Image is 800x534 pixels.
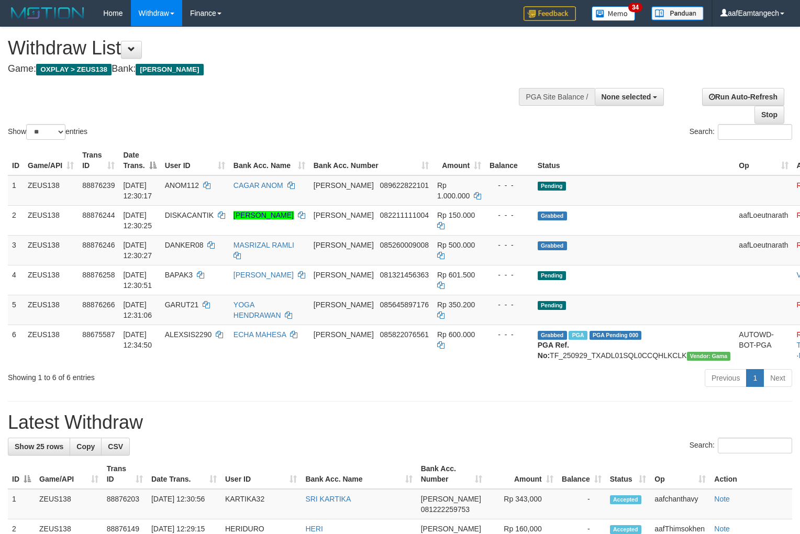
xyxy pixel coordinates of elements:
[24,265,78,295] td: ZEUS138
[690,124,792,140] label: Search:
[35,489,103,519] td: ZEUS138
[610,495,641,504] span: Accepted
[380,301,429,309] span: Copy 085645897176 to clipboard
[314,271,374,279] span: [PERSON_NAME]
[538,241,567,250] span: Grabbed
[421,505,470,514] span: Copy 081222259753 to clipboard
[234,181,283,190] a: CAGAR ANOM
[234,271,294,279] a: [PERSON_NAME]
[417,459,487,489] th: Bank Acc. Number: activate to sort column ascending
[8,146,24,175] th: ID
[8,438,70,455] a: Show 25 rows
[380,271,429,279] span: Copy 081321456363 to clipboard
[24,205,78,235] td: ZEUS138
[650,489,710,519] td: aafchanthavy
[735,235,792,265] td: aafLoeutnarath
[538,331,567,340] span: Grabbed
[610,525,641,534] span: Accepted
[70,438,102,455] a: Copy
[8,412,792,433] h1: Latest Withdraw
[101,438,130,455] a: CSV
[519,88,594,106] div: PGA Site Balance /
[538,271,566,280] span: Pending
[82,271,115,279] span: 88876258
[628,3,642,12] span: 34
[82,330,115,339] span: 88675587
[147,459,221,489] th: Date Trans.: activate to sort column ascending
[437,330,475,339] span: Rp 600.000
[82,181,115,190] span: 88876239
[165,211,214,219] span: DISKACANTIK
[123,330,152,349] span: [DATE] 12:34:50
[538,301,566,310] span: Pending
[702,88,784,106] a: Run Auto-Refresh
[714,525,730,533] a: Note
[82,211,115,219] span: 88876244
[710,459,792,489] th: Action
[123,301,152,319] span: [DATE] 12:31:06
[421,525,481,533] span: [PERSON_NAME]
[108,442,123,451] span: CSV
[8,459,35,489] th: ID: activate to sort column descending
[35,459,103,489] th: Game/API: activate to sort column ascending
[8,265,24,295] td: 4
[305,525,323,533] a: HERI
[82,301,115,309] span: 88876266
[136,64,203,75] span: [PERSON_NAME]
[314,181,374,190] span: [PERSON_NAME]
[234,301,281,319] a: YOGA HENDRAWAN
[165,181,199,190] span: ANOM112
[8,235,24,265] td: 3
[221,459,301,489] th: User ID: activate to sort column ascending
[123,271,152,290] span: [DATE] 12:30:51
[534,146,735,175] th: Status
[380,330,429,339] span: Copy 085822076561 to clipboard
[24,295,78,325] td: ZEUS138
[103,459,147,489] th: Trans ID: activate to sort column ascending
[8,64,523,74] h4: Game: Bank:
[650,459,710,489] th: Op: activate to sort column ascending
[754,106,784,124] a: Stop
[590,331,642,340] span: PGA Pending
[606,459,651,489] th: Status: activate to sort column ascending
[485,146,534,175] th: Balance
[8,124,87,140] label: Show entries
[123,211,152,230] span: [DATE] 12:30:25
[687,352,731,361] span: Vendor URL: https://trx31.1velocity.biz
[229,146,309,175] th: Bank Acc. Name: activate to sort column ascending
[380,241,429,249] span: Copy 085260009008 to clipboard
[421,495,481,503] span: [PERSON_NAME]
[714,495,730,503] a: Note
[592,6,636,21] img: Button%20Memo.svg
[309,146,433,175] th: Bank Acc. Number: activate to sort column ascending
[147,489,221,519] td: [DATE] 12:30:56
[123,241,152,260] span: [DATE] 12:30:27
[437,271,475,279] span: Rp 601.500
[301,459,416,489] th: Bank Acc. Name: activate to sort column ascending
[718,438,792,453] input: Search:
[314,330,374,339] span: [PERSON_NAME]
[490,210,529,220] div: - - -
[705,369,747,387] a: Previous
[735,205,792,235] td: aafLoeutnarath
[380,211,429,219] span: Copy 082211111004 to clipboard
[82,241,115,249] span: 88876246
[221,489,301,519] td: KARTIKA32
[234,330,286,339] a: ECHA MAHESA
[651,6,704,20] img: panduan.png
[8,368,326,383] div: Showing 1 to 6 of 6 entries
[314,241,374,249] span: [PERSON_NAME]
[380,181,429,190] span: Copy 089622822101 to clipboard
[433,146,485,175] th: Amount: activate to sort column ascending
[314,301,374,309] span: [PERSON_NAME]
[8,489,35,519] td: 1
[15,442,63,451] span: Show 25 rows
[234,241,294,249] a: MASRIZAL RAMLI
[165,301,199,309] span: GARUT21
[569,331,587,340] span: Marked by aafpengsreynich
[161,146,229,175] th: User ID: activate to sort column ascending
[8,295,24,325] td: 5
[123,181,152,200] span: [DATE] 12:30:17
[486,459,557,489] th: Amount: activate to sort column ascending
[690,438,792,453] label: Search:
